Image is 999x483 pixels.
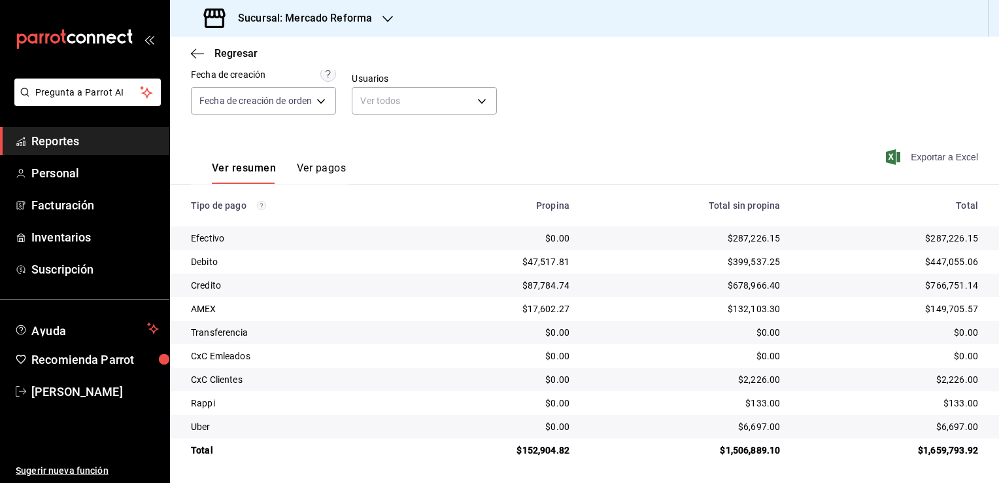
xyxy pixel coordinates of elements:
[14,79,161,106] button: Pregunta a Parrot AI
[9,95,161,109] a: Pregunta a Parrot AI
[228,10,372,26] h3: Sucursal: Mercado Reforma
[590,302,780,315] div: $132,103.30
[191,47,258,60] button: Regresar
[423,279,569,292] div: $87,784.74
[801,420,978,433] div: $6,697.00
[31,196,159,214] span: Facturación
[191,279,402,292] div: Credito
[590,349,780,363] div: $0.00
[191,232,402,245] div: Efectivo
[423,200,569,211] div: Propina
[31,164,159,182] span: Personal
[352,87,496,115] div: Ver todos
[31,383,159,401] span: [PERSON_NAME]
[191,302,402,315] div: AMEX
[31,351,159,368] span: Recomienda Parrot
[590,200,780,211] div: Total sin propina
[801,255,978,268] div: $447,055.06
[590,444,780,457] div: $1,506,889.10
[212,162,346,184] div: navigation tabs
[889,149,978,165] button: Exportar a Excel
[590,420,780,433] div: $6,697.00
[590,232,780,245] div: $287,226.15
[801,302,978,315] div: $149,705.57
[31,321,142,336] span: Ayuda
[191,255,402,268] div: Debito
[144,34,154,45] button: open_drawer_menu
[31,132,159,150] span: Reportes
[191,349,402,363] div: CxC Emleados
[191,397,402,410] div: Rappi
[352,74,496,83] label: Usuarios
[801,444,978,457] div: $1,659,793.92
[212,162,276,184] button: Ver resumen
[31,260,159,278] span: Suscripción
[590,279,780,292] div: $678,966.40
[191,444,402,457] div: Total
[423,255,569,268] div: $47,517.81
[31,228,159,246] span: Inventarios
[199,94,312,107] span: Fecha de creación de orden
[35,86,141,99] span: Pregunta a Parrot AI
[423,444,569,457] div: $152,904.82
[801,279,978,292] div: $766,751.14
[423,349,569,363] div: $0.00
[423,420,569,433] div: $0.00
[191,326,402,339] div: Transferencia
[191,68,265,82] div: Fecha de creación
[590,373,780,386] div: $2,226.00
[590,397,780,410] div: $133.00
[16,464,159,478] span: Sugerir nueva función
[423,302,569,315] div: $17,602.27
[801,373,978,386] div: $2,226.00
[214,47,258,60] span: Regresar
[801,326,978,339] div: $0.00
[423,397,569,410] div: $0.00
[257,201,266,210] svg: Los pagos realizados con Pay y otras terminales son montos brutos.
[590,255,780,268] div: $399,537.25
[801,200,978,211] div: Total
[423,373,569,386] div: $0.00
[801,349,978,363] div: $0.00
[191,200,402,211] div: Tipo de pago
[801,397,978,410] div: $133.00
[590,326,780,339] div: $0.00
[801,232,978,245] div: $287,226.15
[423,326,569,339] div: $0.00
[191,373,402,386] div: CxC Clientes
[297,162,346,184] button: Ver pagos
[423,232,569,245] div: $0.00
[191,420,402,433] div: Uber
